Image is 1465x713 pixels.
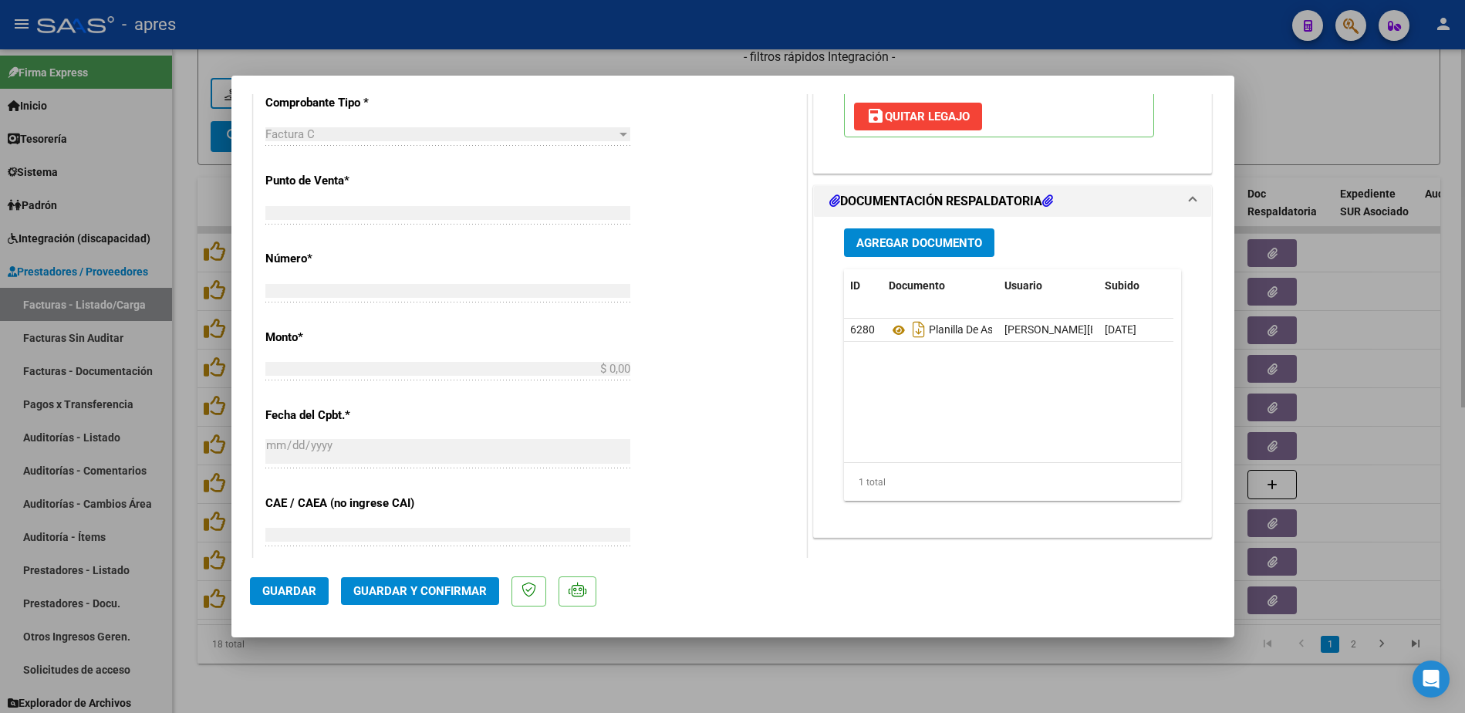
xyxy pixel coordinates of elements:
span: [PERSON_NAME][EMAIL_ADDRESS][PERSON_NAME][DOMAIN_NAME] - [PERSON_NAME] [1004,323,1431,336]
span: Agregar Documento [856,236,982,250]
datatable-header-cell: Subido [1099,269,1176,302]
div: DOCUMENTACIÓN RESPALDATORIA [814,217,1212,537]
span: Documento [889,279,945,292]
button: Guardar y Confirmar [341,577,499,605]
span: Quitar Legajo [866,110,970,123]
span: Usuario [1004,279,1042,292]
mat-expansion-panel-header: DOCUMENTACIÓN RESPALDATORIA [814,186,1212,217]
div: 1 total [844,463,1182,502]
span: ID [850,279,860,292]
datatable-header-cell: Usuario [998,269,1099,302]
p: Fecha del Cpbt. [265,407,424,424]
p: CAE / CAEA (no ingrese CAI) [265,495,424,512]
p: Número [265,250,424,268]
span: [DATE] [1105,323,1136,336]
p: Punto de Venta [265,172,424,190]
datatable-header-cell: ID [844,269,883,302]
span: Planilla De Asistencia [889,324,1030,336]
button: Agregar Documento [844,228,994,257]
p: Monto [265,329,424,346]
button: Guardar [250,577,329,605]
span: 6280 [850,323,875,336]
span: Guardar [262,584,316,598]
i: Descargar documento [909,317,929,342]
h1: DOCUMENTACIÓN RESPALDATORIA [829,192,1053,211]
p: Comprobante Tipo * [265,94,424,112]
span: Subido [1105,279,1139,292]
div: Open Intercom Messenger [1413,661,1450,698]
span: Factura C [265,127,315,141]
span: Guardar y Confirmar [353,584,487,598]
datatable-header-cell: Documento [883,269,998,302]
mat-icon: save [866,106,885,125]
button: Quitar Legajo [854,103,982,130]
